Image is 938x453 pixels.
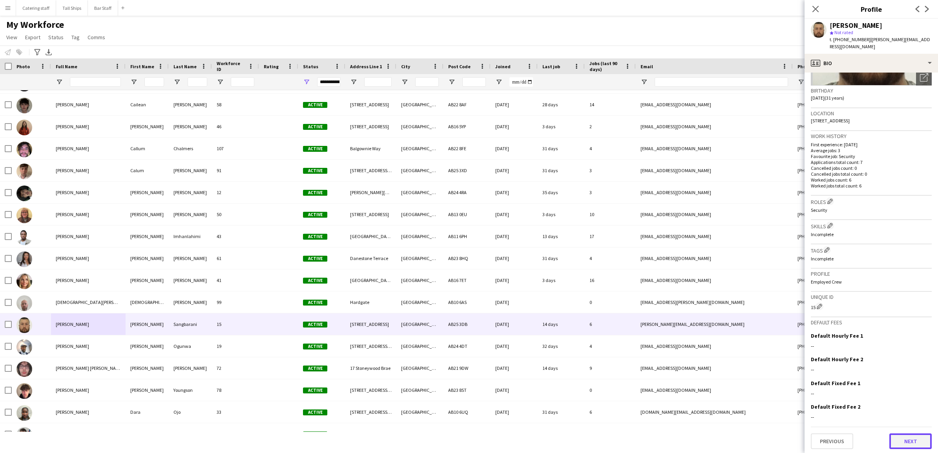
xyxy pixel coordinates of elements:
[345,357,396,379] div: 17 Stoneywood Brae
[16,251,32,267] img: Charley Craig
[636,160,793,181] div: [EMAIL_ADDRESS][DOMAIN_NAME]
[538,313,585,335] div: 14 days
[538,335,585,357] div: 32 days
[212,269,259,291] div: 41
[396,226,443,247] div: [GEOGRAPHIC_DATA]
[811,279,932,285] p: Employed Crew
[811,87,932,94] h3: Birthday
[916,70,932,86] div: Open photos pop-in
[303,168,327,174] span: Active
[636,357,793,379] div: [EMAIL_ADDRESS][DOMAIN_NAME]
[25,34,40,41] span: Export
[16,186,32,201] img: Cameron Miller
[542,64,560,69] span: Last job
[491,204,538,225] div: [DATE]
[126,401,169,423] div: Dara
[443,401,491,423] div: AB10 6UQ
[811,293,932,300] h3: Unique ID
[793,291,893,313] div: [PHONE_NUMBER]
[793,138,893,159] div: [PHONE_NUMBER]
[169,94,212,115] div: [PERSON_NAME]
[415,77,439,87] input: City Filter Input
[811,207,827,213] span: Security
[303,212,327,218] span: Active
[636,401,793,423] div: [DOMAIN_NAME][EMAIL_ADDRESS][DOMAIN_NAME]
[491,247,538,269] div: [DATE]
[16,361,32,377] img: Connor Fowles
[169,335,212,357] div: Ogunwa
[56,64,77,69] span: Full Name
[491,379,538,401] div: [DATE]
[303,322,327,327] span: Active
[126,313,169,335] div: [PERSON_NAME]
[538,138,585,159] div: 31 days
[345,182,396,203] div: [PERSON_NAME][GEOGRAPHIC_DATA]
[169,204,212,225] div: [PERSON_NAME]
[585,423,636,445] div: 10
[16,64,30,69] span: Photo
[212,138,259,159] div: 107
[126,204,169,225] div: [PERSON_NAME]
[585,247,636,269] div: 4
[212,335,259,357] div: 19
[830,36,870,42] span: t. [PHONE_NUMBER]
[396,138,443,159] div: [GEOGRAPHIC_DATA]
[793,182,893,203] div: [PHONE_NUMBER]
[834,29,853,35] span: Not rated
[173,78,181,86] button: Open Filter Menu
[126,357,169,379] div: [PERSON_NAME]
[212,116,259,137] div: 46
[350,64,382,69] span: Address Line 1
[811,332,863,339] h3: Default Hourly Fee 1
[169,379,212,401] div: Youngson
[303,190,327,196] span: Active
[303,278,327,284] span: Active
[636,182,793,203] div: [EMAIL_ADDRESS][DOMAIN_NAME]
[56,233,89,239] span: [PERSON_NAME]
[56,102,89,107] span: [PERSON_NAME]
[585,116,636,137] div: 2
[217,78,224,86] button: Open Filter Menu
[350,78,357,86] button: Open Filter Menu
[126,116,169,137] div: [PERSON_NAME]
[793,335,893,357] div: [PHONE_NUMBER]
[212,313,259,335] div: 15
[793,204,893,225] div: [PHONE_NUMBER]
[169,138,212,159] div: Chalmers
[169,313,212,335] div: Sangbarani
[396,247,443,269] div: [GEOGRAPHIC_DATA]
[443,226,491,247] div: AB11 6PH
[126,269,169,291] div: [PERSON_NAME]
[585,138,636,159] div: 4
[396,269,443,291] div: [GEOGRAPHIC_DATA]
[16,229,32,245] img: Cassidy Imhanlahimi
[585,160,636,181] div: 3
[491,291,538,313] div: [DATE]
[345,291,396,313] div: Hardgate
[396,291,443,313] div: [GEOGRAPHIC_DATA]
[169,247,212,269] div: [PERSON_NAME]
[396,313,443,335] div: [GEOGRAPHIC_DATA]
[811,153,932,159] p: Favourite job: Security
[345,269,396,291] div: [GEOGRAPHIC_DATA]
[636,269,793,291] div: [EMAIL_ADDRESS][DOMAIN_NAME]
[16,427,32,443] img: David Hipson
[443,247,491,269] div: AB23 8HQ
[491,160,538,181] div: [DATE]
[16,207,32,223] img: Caroline Alexander
[443,116,491,137] div: AB16 5YP
[636,423,793,445] div: [EMAIL_ADDRESS][DOMAIN_NAME]
[212,204,259,225] div: 50
[396,335,443,357] div: [GEOGRAPHIC_DATA]
[797,78,805,86] button: Open Filter Menu
[33,47,42,57] app-action-btn: Advanced filters
[16,142,32,157] img: Callum Chalmers
[811,222,932,230] h3: Skills
[169,269,212,291] div: [PERSON_NAME]
[797,64,811,69] span: Phone
[56,255,89,261] span: [PERSON_NAME]
[126,226,169,247] div: [PERSON_NAME]
[396,423,443,445] div: [GEOGRAPHIC_DATA]
[636,138,793,159] div: [EMAIL_ADDRESS][DOMAIN_NAME]
[793,247,893,269] div: [PHONE_NUMBER]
